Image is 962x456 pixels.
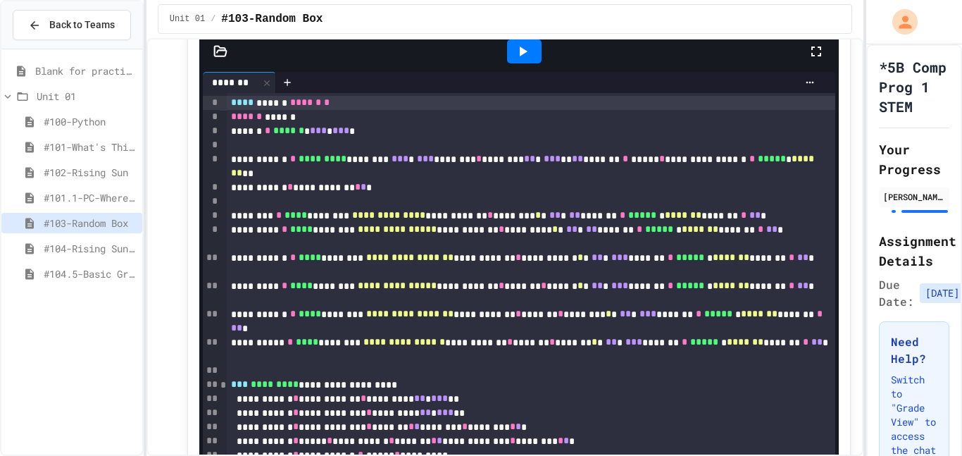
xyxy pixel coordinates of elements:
span: #101-What's This ?? [44,140,137,154]
h1: *5B Comp Prog 1 STEM [879,57,949,116]
div: [PERSON_NAME] [883,190,945,203]
span: #100-Python [44,114,137,129]
div: My Account [877,6,921,38]
span: Due Date: [879,276,914,310]
span: Back to Teams [49,18,115,32]
span: Unit 01 [37,89,137,104]
h2: Assignment Details [879,231,949,271]
span: Blank for practice [35,63,137,78]
h2: Your Progress [879,140,949,179]
span: Unit 01 [170,13,205,25]
span: #103-Random Box [44,216,137,230]
span: #103-Random Box [221,11,323,27]
span: #104.5-Basic Graphics Review [44,266,137,281]
span: / [211,13,215,25]
span: #104-Rising Sun Plus [44,241,137,256]
button: Back to Teams [13,10,131,40]
h3: Need Help? [891,333,937,367]
span: #101.1-PC-Where am I? [44,190,137,205]
span: #102-Rising Sun [44,165,137,180]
